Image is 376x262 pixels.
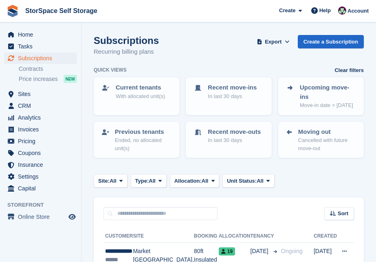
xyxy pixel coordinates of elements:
[298,127,356,137] p: Moving out
[19,75,58,83] span: Price increases
[208,136,261,144] p: In last 30 days
[18,52,67,64] span: Subscriptions
[208,92,257,100] p: In last 30 days
[219,247,235,255] span: 19
[135,177,149,185] span: Type:
[149,177,156,185] span: All
[115,136,172,152] p: Ended, no allocated unit(s)
[115,127,172,137] p: Previous tenants
[19,74,77,83] a: Price increases NEW
[19,65,77,73] a: Contracts
[279,7,295,15] span: Create
[298,136,356,152] p: Cancelled with future move-out
[4,88,77,100] a: menu
[7,5,19,17] img: stora-icon-8386f47178a22dfd0bd8f6a31ec36ba5ce8667c1dd55bd0f319d3a0aa187defe.svg
[208,127,261,137] p: Recent move-outs
[187,78,270,105] a: Recent move-ins In last 30 days
[219,230,251,243] th: Allocation
[103,230,133,243] th: Customer
[133,230,194,243] th: Site
[18,88,67,100] span: Sites
[257,177,264,185] span: All
[94,174,128,188] button: Site: All
[18,29,67,40] span: Home
[300,83,356,101] p: Upcoming move-ins
[314,230,337,243] th: Created
[18,135,67,147] span: Pricing
[4,147,77,159] a: menu
[67,212,77,222] a: Preview store
[18,112,67,123] span: Analytics
[347,7,369,15] span: Account
[64,75,77,83] div: NEW
[255,35,291,48] button: Export
[298,35,364,48] a: Create a Subscription
[279,78,363,114] a: Upcoming move-ins Move-in date > [DATE]
[338,7,346,15] img: Ross Hadlington
[194,230,219,243] th: Booking
[95,78,178,105] a: Current tenants With allocated unit(s)
[94,35,159,46] h1: Subscriptions
[251,247,270,255] span: [DATE]
[202,177,209,185] span: All
[18,124,67,135] span: Invoices
[227,177,257,185] span: Unit Status:
[208,83,257,92] p: Recent move-ins
[18,211,67,223] span: Online Store
[4,41,77,52] a: menu
[187,122,270,149] a: Recent move-outs In last 30 days
[4,100,77,111] a: menu
[338,210,348,218] span: Sort
[18,183,67,194] span: Capital
[116,92,165,100] p: With allocated unit(s)
[131,174,167,188] button: Type: All
[4,29,77,40] a: menu
[18,100,67,111] span: CRM
[4,124,77,135] a: menu
[4,171,77,182] a: menu
[18,171,67,182] span: Settings
[279,122,363,157] a: Moving out Cancelled with future move-out
[319,7,331,15] span: Help
[98,177,110,185] span: Site:
[4,52,77,64] a: menu
[265,38,281,46] span: Export
[116,83,165,92] p: Current tenants
[251,230,278,243] th: Tenancy
[4,159,77,170] a: menu
[4,135,77,147] a: menu
[222,174,274,188] button: Unit Status: All
[4,183,77,194] a: menu
[170,174,220,188] button: Allocation: All
[22,4,101,17] a: StorSpace Self Storage
[94,66,127,74] h6: Quick views
[7,201,81,209] span: Storefront
[281,248,303,254] span: Ongoing
[18,41,67,52] span: Tasks
[18,159,67,170] span: Insurance
[174,177,202,185] span: Allocation:
[110,177,117,185] span: All
[300,101,356,109] p: Move-in date > [DATE]
[4,112,77,123] a: menu
[18,147,67,159] span: Coupons
[95,122,178,157] a: Previous tenants Ended, no allocated unit(s)
[94,47,159,57] p: Recurring billing plans
[334,66,364,74] a: Clear filters
[4,211,77,223] a: menu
